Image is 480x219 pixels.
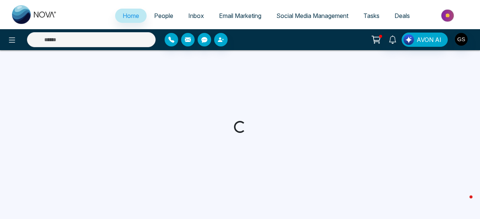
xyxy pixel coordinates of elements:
span: People [154,12,173,19]
img: Lead Flow [403,34,414,45]
span: Tasks [363,12,379,19]
a: Home [115,9,147,23]
a: Social Media Management [269,9,356,23]
img: User Avatar [455,33,468,46]
img: Market-place.gif [421,7,475,24]
img: Nova CRM Logo [12,5,57,24]
span: AVON AI [417,35,441,44]
a: Inbox [181,9,211,23]
a: Tasks [356,9,387,23]
a: People [147,9,181,23]
span: Deals [394,12,410,19]
span: Social Media Management [276,12,348,19]
a: Deals [387,9,417,23]
button: AVON AI [402,33,448,47]
span: Inbox [188,12,204,19]
span: Home [123,12,139,19]
span: Email Marketing [219,12,261,19]
iframe: Intercom live chat [454,194,472,212]
a: Email Marketing [211,9,269,23]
